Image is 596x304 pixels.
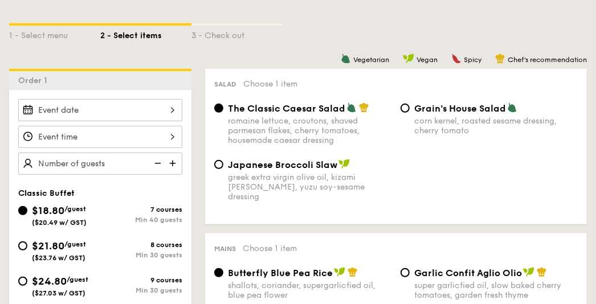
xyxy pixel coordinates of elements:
span: Grain's House Salad [414,103,506,114]
div: Min 40 guests [100,216,182,224]
div: 1 - Select menu [9,26,100,42]
input: Event time [18,126,182,148]
span: Chef's recommendation [508,56,587,64]
input: Garlic Confit Aglio Oliosuper garlicfied oil, slow baked cherry tomatoes, garden fresh thyme [401,268,410,277]
input: $24.80/guest($27.03 w/ GST)9 coursesMin 30 guests [18,277,27,286]
span: Classic Buffet [18,188,75,198]
span: ($20.49 w/ GST) [32,219,87,227]
span: /guest [64,240,86,248]
div: corn kernel, roasted sesame dressing, cherry tomato [414,116,578,135]
img: icon-chef-hat.a58ddaea.svg [537,267,547,277]
div: romaine lettuce, croutons, shaved parmesan flakes, cherry tomatoes, housemade caesar dressing [228,116,391,145]
input: The Classic Caesar Saladromaine lettuce, croutons, shaved parmesan flakes, cherry tomatoes, house... [214,104,223,113]
img: icon-spicy.37a8142b.svg [451,54,462,64]
input: Event date [18,99,182,121]
span: ($27.03 w/ GST) [32,289,85,297]
span: /guest [64,205,86,213]
img: icon-chef-hat.a58ddaea.svg [359,102,369,113]
span: ($23.76 w/ GST) [32,254,85,262]
input: Number of guests [18,153,182,175]
span: $21.80 [32,240,64,252]
img: icon-chef-hat.a58ddaea.svg [495,54,505,64]
div: Min 30 guests [100,286,182,294]
span: $18.80 [32,204,64,217]
span: Choose 1 item [243,244,297,253]
div: super garlicfied oil, slow baked cherry tomatoes, garden fresh thyme [414,281,578,300]
span: Salad [214,80,236,88]
img: icon-vegan.f8ff3823.svg [523,267,534,277]
span: $24.80 [32,275,67,287]
span: Vegetarian [353,56,389,64]
span: Vegan [417,56,438,64]
div: greek extra virgin olive oil, kizami [PERSON_NAME], yuzu soy-sesame dressing [228,172,391,202]
img: icon-add.58712e84.svg [165,153,182,174]
img: icon-reduce.1d2dbef1.svg [148,153,165,174]
input: Japanese Broccoli Slawgreek extra virgin olive oil, kizami [PERSON_NAME], yuzu soy-sesame dressing [214,160,223,169]
span: Spicy [464,56,481,64]
div: 7 courses [100,206,182,213]
img: icon-vegetarian.fe4039eb.svg [341,54,351,64]
div: 2 - Select items [100,26,191,42]
input: Grain's House Saladcorn kernel, roasted sesame dressing, cherry tomato [401,104,410,113]
span: Garlic Confit Aglio Olio [414,268,522,278]
img: icon-chef-hat.a58ddaea.svg [348,267,358,277]
span: Japanese Broccoli Slaw [228,159,337,170]
span: /guest [67,276,88,284]
img: icon-vegan.f8ff3823.svg [403,54,414,64]
span: The Classic Caesar Salad [228,103,345,114]
div: 3 - Check out [191,26,283,42]
input: $18.80/guest($20.49 w/ GST)7 coursesMin 40 guests [18,206,27,215]
div: 8 courses [100,241,182,249]
img: icon-vegan.f8ff3823.svg [338,159,350,169]
img: icon-vegetarian.fe4039eb.svg [507,102,517,113]
span: Butterfly Blue Pea Rice [228,268,333,278]
div: Min 30 guests [100,251,182,259]
span: Order 1 [18,76,52,85]
input: Butterfly Blue Pea Riceshallots, coriander, supergarlicfied oil, blue pea flower [214,268,223,277]
img: icon-vegetarian.fe4039eb.svg [346,102,357,113]
img: icon-vegan.f8ff3823.svg [334,267,345,277]
input: $21.80/guest($23.76 w/ GST)8 coursesMin 30 guests [18,241,27,250]
div: 9 courses [100,276,182,284]
span: Mains [214,245,236,253]
span: Choose 1 item [243,79,297,89]
div: shallots, coriander, supergarlicfied oil, blue pea flower [228,281,391,300]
